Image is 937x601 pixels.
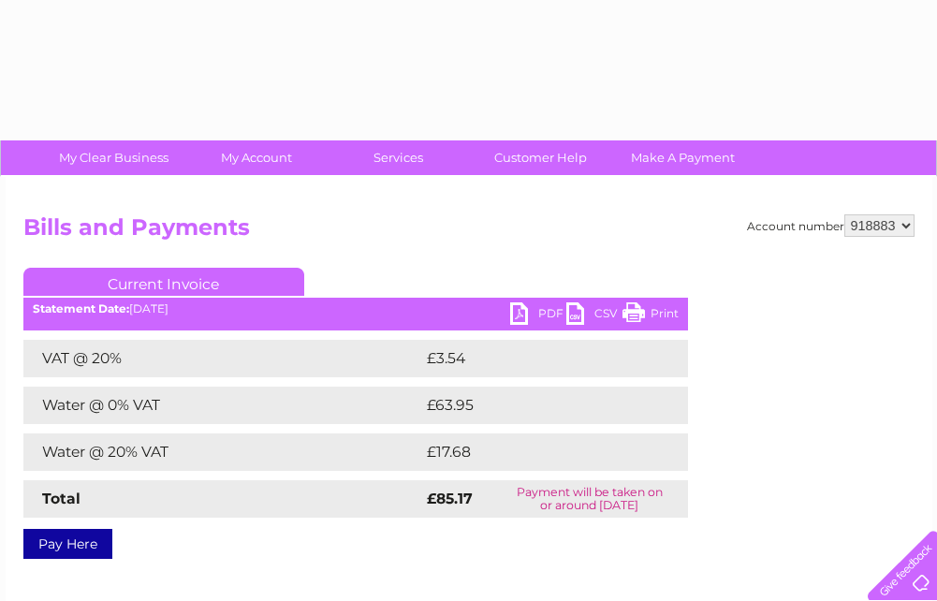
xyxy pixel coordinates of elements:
[747,214,915,237] div: Account number
[23,387,422,424] td: Water @ 0% VAT
[622,302,679,330] a: Print
[427,490,473,507] strong: £85.17
[321,140,476,175] a: Services
[510,302,566,330] a: PDF
[23,529,112,559] a: Pay Here
[179,140,333,175] a: My Account
[37,140,191,175] a: My Clear Business
[606,140,760,175] a: Make A Payment
[23,214,915,250] h2: Bills and Payments
[422,387,650,424] td: £63.95
[23,433,422,471] td: Water @ 20% VAT
[23,302,688,315] div: [DATE]
[463,140,618,175] a: Customer Help
[422,433,649,471] td: £17.68
[23,268,304,296] a: Current Invoice
[42,490,81,507] strong: Total
[566,302,622,330] a: CSV
[23,340,422,377] td: VAT @ 20%
[491,480,688,518] td: Payment will be taken on or around [DATE]
[33,301,129,315] b: Statement Date:
[422,340,644,377] td: £3.54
